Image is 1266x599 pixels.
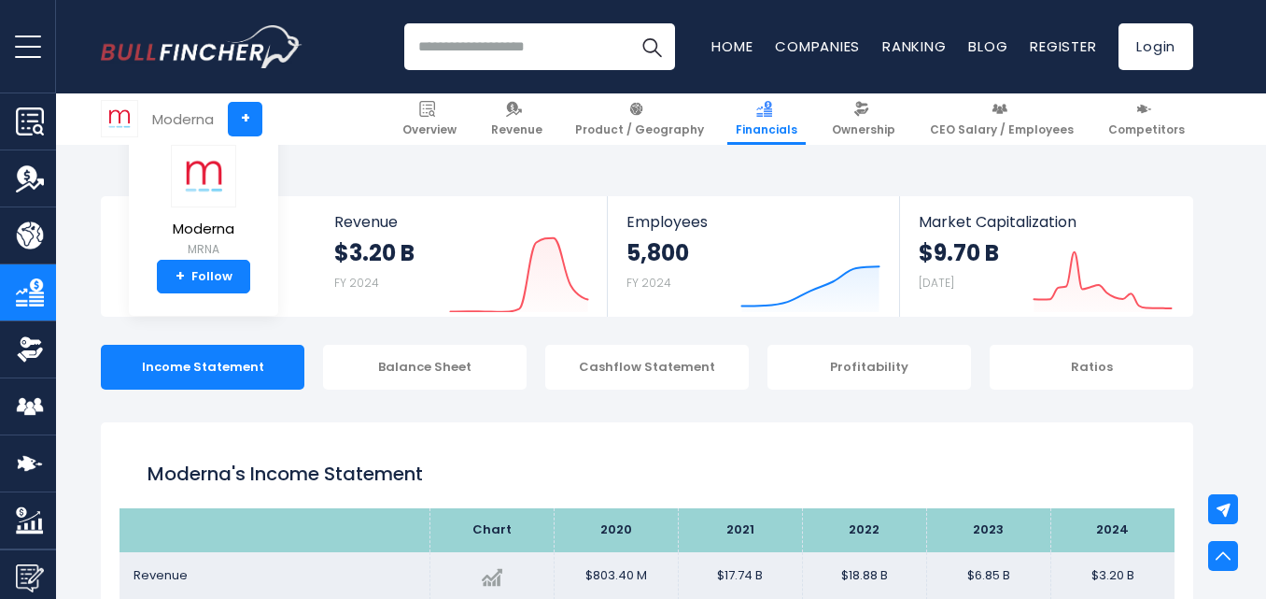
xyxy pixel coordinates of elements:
[171,241,236,258] small: MRNA
[228,102,262,136] a: +
[545,345,749,390] div: Cashflow Statement
[736,122,797,137] span: Financials
[554,508,678,552] th: 2020
[1050,508,1175,552] th: 2024
[919,275,954,291] small: [DATE]
[767,345,971,390] div: Profitability
[832,122,895,137] span: Ownership
[926,508,1050,552] th: 2023
[575,122,704,137] span: Product / Geography
[394,93,465,145] a: Overview
[16,335,44,364] img: Ownership
[1108,122,1185,137] span: Competitors
[802,508,926,552] th: 2022
[1030,36,1096,56] a: Register
[170,144,237,261] a: Moderna MRNA
[567,93,712,145] a: Product / Geography
[1118,23,1193,70] a: Login
[823,93,904,145] a: Ownership
[102,101,137,136] img: MRNA logo
[402,122,457,137] span: Overview
[157,260,250,293] a: +Follow
[134,566,188,584] span: Revenue
[101,25,302,68] img: Bullfincher logo
[678,508,802,552] th: 2021
[775,36,860,56] a: Companies
[919,213,1173,231] span: Market Capitalization
[921,93,1082,145] a: CEO Salary / Employees
[171,221,236,237] span: Moderna
[334,275,379,291] small: FY 2024
[711,36,753,56] a: Home
[171,145,236,207] img: MRNA logo
[900,196,1191,317] a: Market Capitalization $9.70 B [DATE]
[990,345,1193,390] div: Ratios
[919,238,999,267] strong: $9.70 B
[429,508,554,552] th: Chart
[491,122,542,137] span: Revenue
[626,213,879,231] span: Employees
[101,25,302,68] a: Go to homepage
[152,108,214,130] div: Moderna
[626,238,689,267] strong: 5,800
[483,93,551,145] a: Revenue
[101,345,304,390] div: Income Statement
[930,122,1074,137] span: CEO Salary / Employees
[1100,93,1193,145] a: Competitors
[334,213,589,231] span: Revenue
[628,23,675,70] button: Search
[323,345,527,390] div: Balance Sheet
[882,36,946,56] a: Ranking
[316,196,608,317] a: Revenue $3.20 B FY 2024
[608,196,898,317] a: Employees 5,800 FY 2024
[148,460,1146,488] h1: Moderna's Income Statement
[626,275,671,291] small: FY 2024
[968,36,1007,56] a: Blog
[334,238,415,267] strong: $3.20 B
[176,268,185,285] strong: +
[727,93,806,145] a: Financials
